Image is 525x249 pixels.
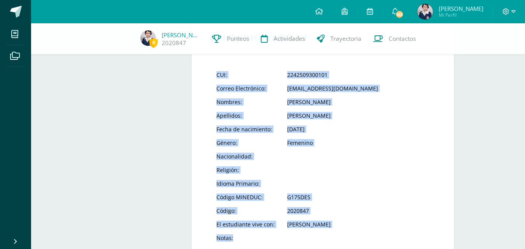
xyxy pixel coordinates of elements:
td: Fecha de nacimiento: [210,122,281,136]
span: Contactos [389,35,416,43]
td: [PERSON_NAME] [281,109,384,122]
a: Contactos [367,23,422,54]
img: b90f1df6fc25fb5e34771a8391bccaed.png [140,30,156,46]
td: Género: [210,136,281,150]
a: 2020847 [162,39,186,47]
td: Femenino [281,136,384,150]
img: b90f1df6fc25fb5e34771a8391bccaed.png [417,4,433,19]
td: Nombres: [210,95,281,109]
td: Idioma Primario: [210,177,281,190]
td: Código: [210,204,281,218]
span: Punteos [227,35,249,43]
a: [PERSON_NAME] [162,31,201,39]
td: Notas: [210,231,281,245]
td: Nacionalidad: [210,150,281,163]
span: [PERSON_NAME] [439,5,483,12]
td: Religión: [210,163,281,177]
span: Actividades [274,35,305,43]
td: [EMAIL_ADDRESS][DOMAIN_NAME] [281,82,384,95]
td: Código MINEDUC: [210,190,281,204]
td: CUI: [210,68,281,82]
td: El estudiante vive con: [210,218,281,231]
a: Actividades [255,23,311,54]
a: Trayectoria [311,23,367,54]
td: 2242509300101 [281,68,384,82]
td: 2020847 [281,204,384,218]
a: Punteos [206,23,255,54]
span: Mi Perfil [439,12,483,18]
span: Trayectoria [330,35,361,43]
span: 163 [395,10,404,19]
span: 0 [149,38,158,47]
td: G175DES [281,190,384,204]
td: Apellidos: [210,109,281,122]
td: [DATE] [281,122,384,136]
td: [PERSON_NAME] [281,218,384,231]
td: Correo Electrónico: [210,82,281,95]
td: [PERSON_NAME] [281,95,384,109]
